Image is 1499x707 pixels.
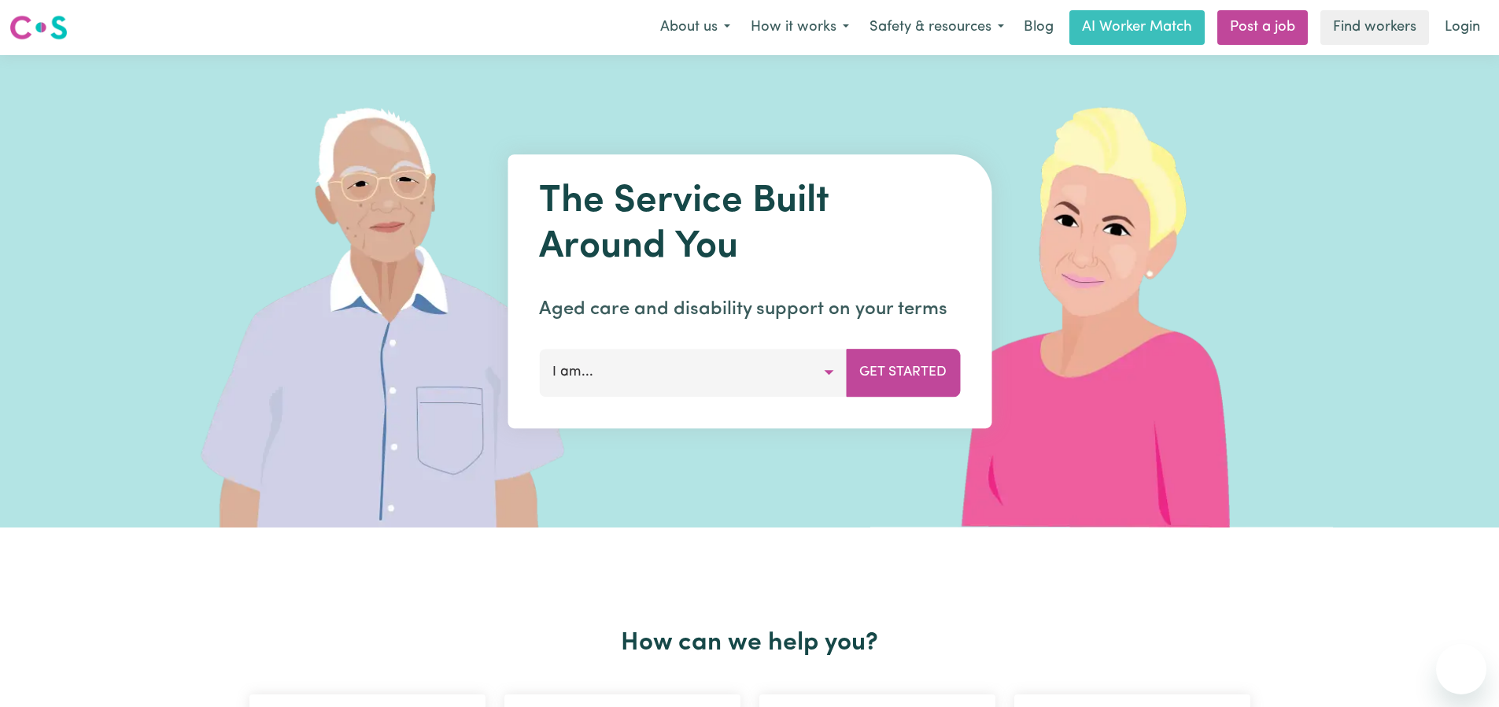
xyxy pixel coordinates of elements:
button: I am... [539,349,847,396]
h1: The Service Built Around You [539,180,960,270]
p: Aged care and disability support on your terms [539,295,960,324]
a: Post a job [1217,10,1308,45]
button: About us [650,11,740,44]
a: Find workers [1320,10,1429,45]
a: AI Worker Match [1069,10,1205,45]
h2: How can we help you? [240,628,1260,658]
button: Safety & resources [859,11,1014,44]
button: How it works [740,11,859,44]
a: Login [1435,10,1490,45]
button: Get Started [846,349,960,396]
iframe: Button to launch messaging window [1436,644,1486,694]
img: Careseekers logo [9,13,68,42]
a: Careseekers logo [9,9,68,46]
a: Blog [1014,10,1063,45]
